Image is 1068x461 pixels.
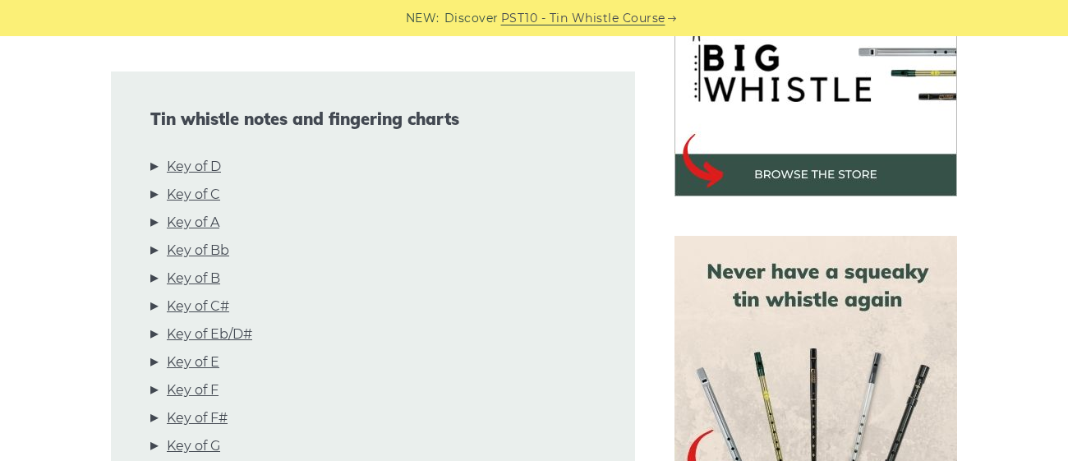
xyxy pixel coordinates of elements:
a: Key of C# [167,296,229,317]
span: NEW: [406,9,440,28]
a: Key of Eb/D# [167,324,252,345]
a: Key of Bb [167,240,229,261]
a: Key of D [167,156,221,177]
span: Tin whistle notes and fingering charts [150,109,596,129]
a: Key of E [167,352,219,373]
span: Discover [444,9,499,28]
a: Key of B [167,268,220,289]
a: PST10 - Tin Whistle Course [501,9,665,28]
a: Key of A [167,212,219,233]
a: Key of F# [167,408,228,429]
a: Key of F [167,380,219,401]
a: Key of G [167,436,220,457]
a: Key of C [167,184,220,205]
